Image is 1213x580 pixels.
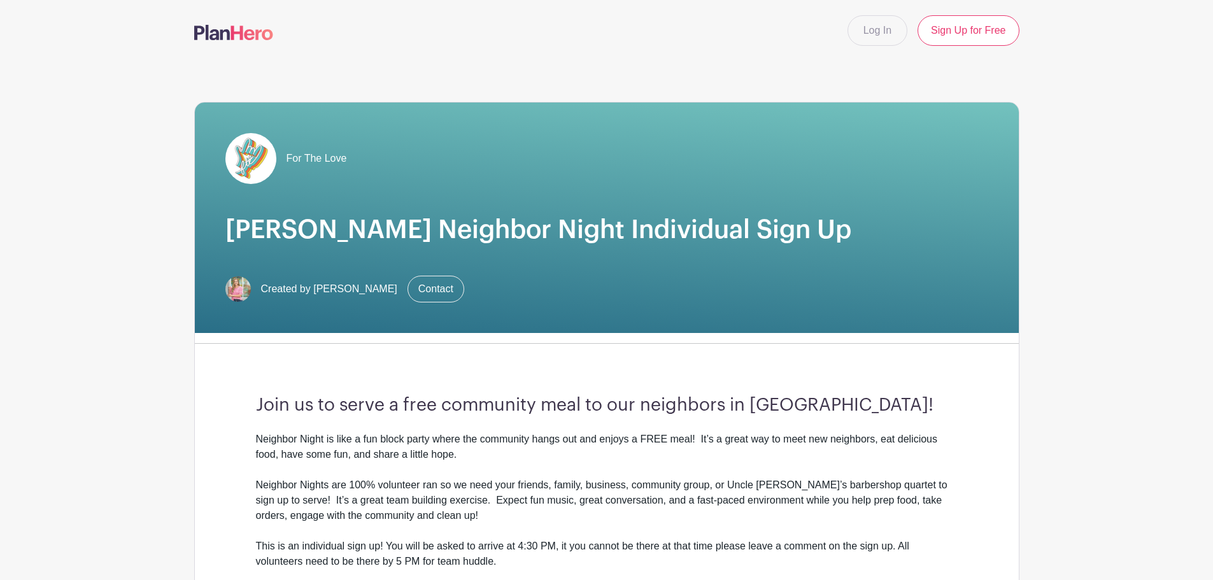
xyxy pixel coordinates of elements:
[225,133,276,184] img: pageload-spinner.gif
[408,276,464,302] a: Contact
[256,432,958,462] div: Neighbor Night is like a fun block party where the community hangs out and enjoys a FREE meal! It...
[261,281,397,297] span: Created by [PERSON_NAME]
[918,15,1019,46] a: Sign Up for Free
[848,15,907,46] a: Log In
[194,25,273,40] img: logo-507f7623f17ff9eddc593b1ce0a138ce2505c220e1c5a4e2b4648c50719b7d32.svg
[225,276,251,302] img: 2x2%20headshot.png
[256,395,958,416] h3: Join us to serve a free community meal to our neighbors in [GEOGRAPHIC_DATA]!
[287,151,347,166] span: For The Love
[225,215,988,245] h1: [PERSON_NAME] Neighbor Night Individual Sign Up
